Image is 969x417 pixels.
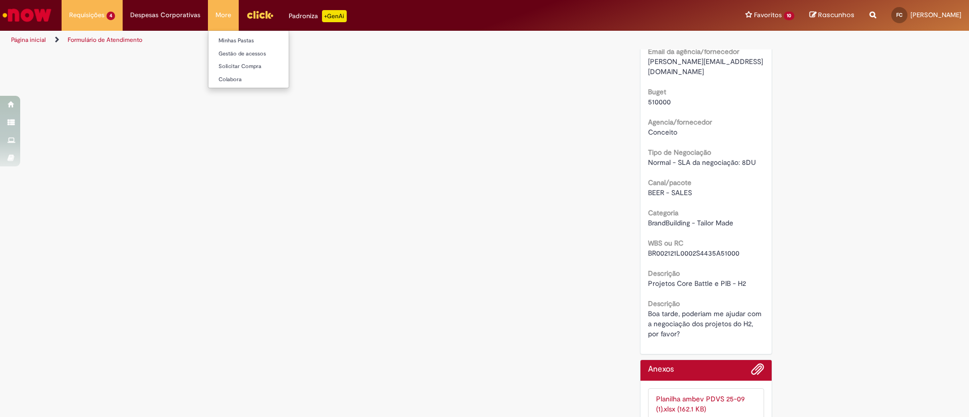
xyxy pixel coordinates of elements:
span: Favoritos [754,10,782,20]
h2: Anexos [648,365,674,374]
p: +GenAi [322,10,347,22]
img: click_logo_yellow_360x200.png [246,7,274,22]
a: Minhas Pastas [208,35,319,46]
span: [PERSON_NAME][EMAIL_ADDRESS][DOMAIN_NAME] [648,57,763,76]
span: 510000 [648,97,671,106]
span: BrandBuilding - Tailor Made [648,218,733,227]
span: BEER - SALES [648,188,692,197]
a: Rascunhos [810,11,854,20]
span: Despesas Corporativas [130,10,200,20]
div: Padroniza [289,10,347,22]
a: Solicitar Compra [208,61,319,72]
b: Categoria [648,208,678,217]
span: Requisições [69,10,104,20]
b: Descrição [648,299,680,308]
b: Tipo de Negociação [648,148,711,157]
b: Email da agência/fornecedor [648,47,739,56]
span: Boa tarde, poderiam me ajudar com a negociação dos projetos do H2, por favor? [648,309,764,338]
a: Gestão de acessos [208,48,319,59]
span: FC [896,12,902,18]
span: More [216,10,231,20]
b: Agencia/fornecedor [648,117,712,127]
button: Adicionar anexos [751,363,764,381]
span: BR002121L0002S4435A51000 [648,249,739,258]
b: Descrição [648,269,680,278]
span: Normal - SLA da negociação: 8DU [648,158,756,167]
b: WBS ou RC [648,239,683,248]
span: 4 [106,12,115,20]
span: Conceito [648,128,677,137]
span: [PERSON_NAME] [910,11,961,19]
a: Formulário de Atendimento [68,36,142,44]
a: Página inicial [11,36,46,44]
span: Rascunhos [818,10,854,20]
a: Planilha ambev PDVS 25-09 (1).xlsx (162.1 KB) [656,394,745,413]
ul: More [208,30,289,88]
b: Canal/pacote [648,178,691,187]
a: Colabora [208,74,319,85]
b: Buget [648,87,666,96]
span: 10 [784,12,794,20]
ul: Trilhas de página [8,31,638,49]
span: Projetos Core Battle e PIB - H2 [648,279,746,288]
img: ServiceNow [1,5,53,25]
